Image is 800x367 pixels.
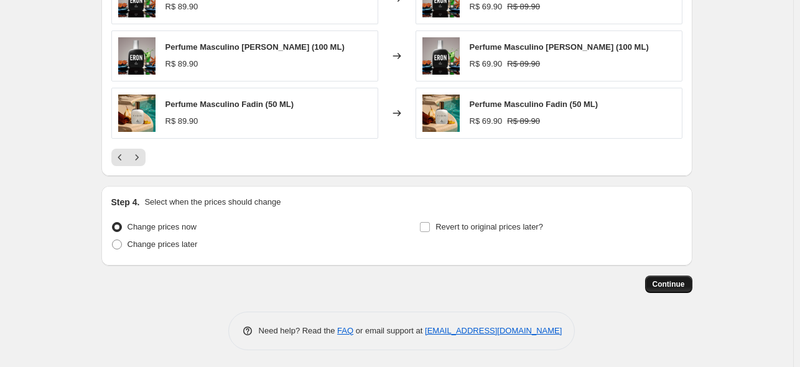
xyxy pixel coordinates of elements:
[165,100,294,109] span: Perfume Masculino Fadin (50 ML)
[165,42,345,52] span: Perfume Masculino [PERSON_NAME] (100 ML)
[128,222,197,231] span: Change prices now
[470,58,503,70] div: R$ 69.90
[645,276,692,293] button: Continue
[144,196,281,208] p: Select when the prices should change
[435,222,543,231] span: Revert to original prices later?
[128,149,146,166] button: Next
[353,326,425,335] span: or email support at
[507,1,540,13] strike: R$ 89.90
[165,115,198,128] div: R$ 89.90
[259,326,338,335] span: Need help? Read the
[470,100,598,109] span: Perfume Masculino Fadin (50 ML)
[507,115,540,128] strike: R$ 89.90
[165,1,198,13] div: R$ 89.90
[422,37,460,75] img: pecas_arte_eronbt-245ea3fde03c6584fa17537005996098-1024-1024_80x.png
[111,196,140,208] h2: Step 4.
[470,42,649,52] span: Perfume Masculino [PERSON_NAME] (100 ML)
[470,1,503,13] div: R$ 69.90
[507,58,540,70] strike: R$ 89.90
[111,149,129,166] button: Previous
[470,115,503,128] div: R$ 69.90
[128,239,198,249] span: Change prices later
[425,326,562,335] a: [EMAIL_ADDRESS][DOMAIN_NAME]
[422,95,460,132] img: conceitual_fadin3_50ml-058b34636935490d2817558582319660-1024-1024_80x.webp
[165,58,198,70] div: R$ 89.90
[337,326,353,335] a: FAQ
[118,37,156,75] img: pecas_arte_eronbt-245ea3fde03c6584fa17537005996098-1024-1024_80x.png
[653,279,685,289] span: Continue
[118,95,156,132] img: conceitual_fadin3_50ml-058b34636935490d2817558582319660-1024-1024_80x.webp
[111,149,146,166] nav: Pagination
